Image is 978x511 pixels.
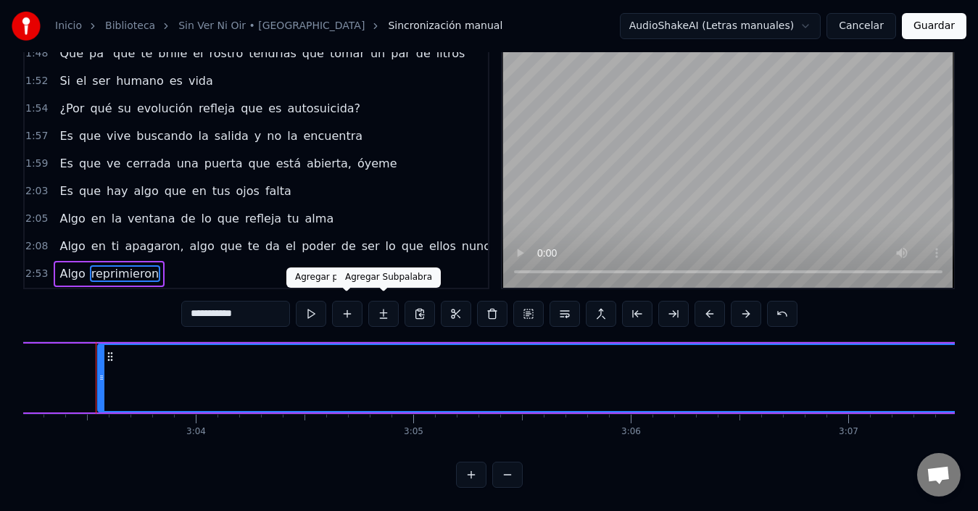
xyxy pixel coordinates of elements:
span: qué [88,100,113,117]
a: Sin Ver Ni Oir • [GEOGRAPHIC_DATA] [178,19,365,33]
span: no [265,128,283,144]
div: 3:07 [839,426,858,438]
span: encuentra [302,128,365,144]
img: youka [12,12,41,41]
span: que [247,155,272,172]
span: la [197,128,210,144]
span: de [180,210,197,227]
span: un [369,45,386,62]
span: óyeme [356,155,399,172]
span: su [117,100,133,117]
span: que [163,183,188,199]
button: Cancelar [826,13,896,39]
div: 3:06 [621,426,641,438]
span: da [264,238,281,254]
span: 1:59 [25,157,48,171]
span: lo [200,210,213,227]
span: rostro [208,45,245,62]
span: ¿Por [58,100,86,117]
span: brille [157,45,188,62]
span: evolución [136,100,194,117]
span: Algo [58,210,86,227]
span: puerta [203,155,244,172]
button: Guardar [902,13,966,39]
span: 1:52 [25,74,48,88]
span: ser [91,72,112,89]
span: en [90,238,107,254]
span: alma [304,210,336,227]
span: 2:05 [25,212,48,226]
div: Agregar palabra [286,267,420,288]
span: que [112,45,136,62]
span: Algo [58,265,86,282]
a: Biblioteca [105,19,155,33]
span: 2:08 [25,239,48,254]
span: salida [213,128,250,144]
span: lo [384,238,397,254]
span: par [389,45,412,62]
span: que [78,155,102,172]
span: litros [435,45,467,62]
span: tomar [328,45,366,62]
span: refleja [197,100,236,117]
span: Es [58,128,74,144]
span: ser [360,238,381,254]
span: hay [105,183,129,199]
span: reprimieron [90,265,160,282]
span: Si [58,72,72,89]
span: ve [105,155,122,172]
span: Algo [58,238,86,254]
span: vive [105,128,132,144]
div: 3:05 [404,426,423,438]
span: la [110,210,123,227]
span: ellos [428,238,457,254]
span: autosuicida? [286,100,362,117]
span: humano [115,72,165,89]
nav: breadcrumb [55,19,502,33]
span: 1:48 [25,46,48,61]
span: nunca [460,238,499,254]
span: que [216,210,241,227]
span: la [286,128,299,144]
span: es [168,72,184,89]
div: Agregar Subpalabra [336,267,441,288]
span: de [340,238,357,254]
div: 3:04 [186,426,206,438]
span: te [139,45,154,62]
span: en [191,183,208,199]
span: que [301,45,326,62]
span: que [400,238,425,254]
span: Que [58,45,85,62]
span: algo [188,238,215,254]
span: ventana [126,210,176,227]
div: Chat abierto [917,453,961,497]
span: te [246,238,261,254]
span: de [415,45,432,62]
span: 2:03 [25,184,48,199]
span: poder [300,238,337,254]
span: vida [187,72,215,89]
span: apagaron, [124,238,186,254]
a: Inicio [55,19,82,33]
span: refleja [244,210,283,227]
span: tendrías [247,45,298,62]
span: 1:54 [25,101,48,116]
span: el [75,72,88,89]
span: pa’ [88,45,109,62]
span: abierta, [305,155,353,172]
span: tus [211,183,232,199]
span: Sincronización manual [388,19,502,33]
span: 2:53 [25,267,48,281]
span: Es [58,183,74,199]
span: el [284,238,297,254]
span: está [275,155,302,172]
span: algo [132,183,159,199]
span: que [219,238,244,254]
span: el [191,45,204,62]
span: una [175,155,200,172]
span: 1:57 [25,129,48,144]
span: Es [58,155,74,172]
span: tu [286,210,300,227]
span: que [239,100,264,117]
span: que [78,183,102,199]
